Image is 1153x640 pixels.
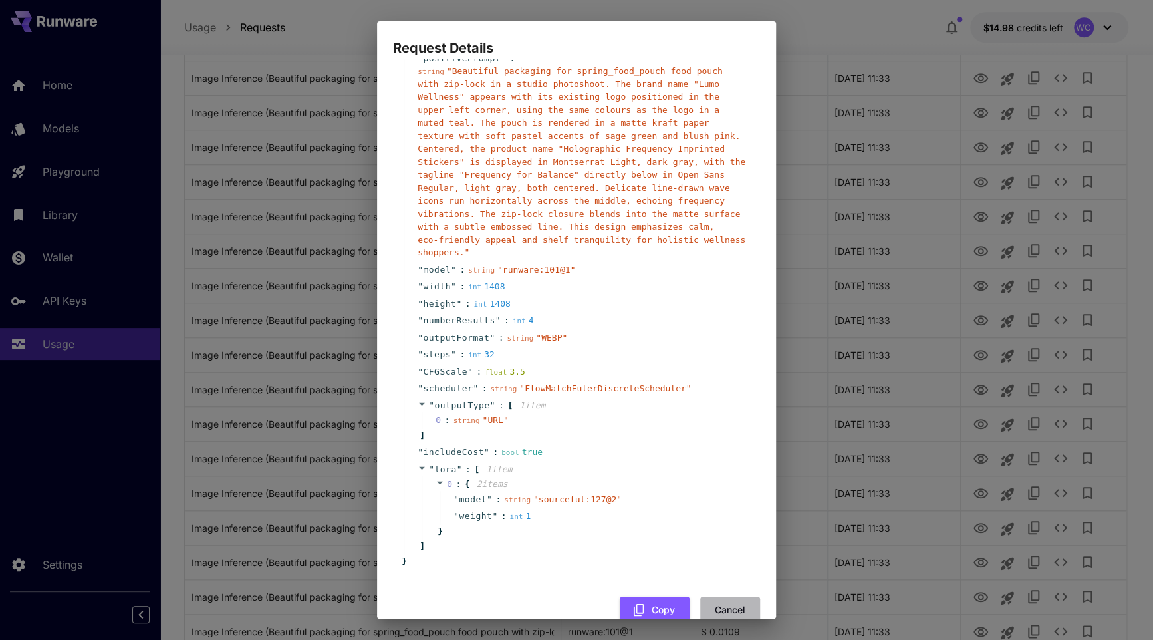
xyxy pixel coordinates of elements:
div: true [501,446,543,459]
span: " [418,367,423,377]
span: int [509,512,523,521]
div: 32 [468,348,495,361]
span: " [501,53,506,63]
div: 3.5 [485,365,525,379]
span: includeCost [423,446,484,459]
span: } [436,525,443,538]
span: " FlowMatchEulerDiscreteScheduler " [519,383,691,393]
span: " [418,315,423,325]
span: " [489,333,495,343]
span: " [418,299,423,309]
span: " [484,447,489,457]
span: : [459,280,465,293]
span: : [509,52,515,65]
span: bool [501,448,519,457]
span: outputType [434,400,489,410]
button: Cancel [700,597,760,624]
span: : [499,399,504,412]
span: height [423,297,456,311]
span: " [453,511,459,521]
span: " [467,367,473,377]
span: } [400,555,407,568]
span: 1 item [519,400,545,410]
div: 1408 [473,297,510,311]
span: [ [474,463,479,476]
span: string [507,334,533,343]
span: width [423,280,451,293]
span: 1 item [486,464,512,474]
span: model [423,263,451,277]
span: string [490,385,517,393]
span: " [487,494,492,504]
span: 2 item s [476,479,507,489]
span: " [453,494,459,504]
span: : [501,510,507,523]
span: " [492,511,497,521]
div: : [444,414,449,427]
span: " [456,299,461,309]
span: " Beautiful packaging for spring_food_pouch food pouch with zip-lock in a studio photoshoot. The ... [418,66,745,257]
button: Copy [620,597,690,624]
span: " [451,349,456,359]
span: ] [418,540,425,553]
span: " [418,333,423,343]
span: CFGScale [423,365,467,379]
span: " [429,400,434,410]
span: : [493,446,498,459]
div: 1 [509,510,531,523]
span: weight [459,510,492,523]
span: : [459,263,465,277]
span: " [495,315,501,325]
span: : [459,348,465,361]
span: " runware:101@1 " [497,265,575,275]
span: " [418,281,423,291]
div: 4 [513,314,534,327]
span: positivePrompt [423,52,501,65]
span: string [453,416,480,425]
span: int [468,283,481,291]
span: " [418,447,423,457]
span: ] [418,429,425,442]
span: " [418,349,423,359]
span: : [455,478,461,491]
span: : [495,493,501,506]
span: int [468,351,481,359]
span: string [504,496,531,504]
span: int [513,317,526,325]
span: " [451,281,456,291]
span: float [485,368,507,377]
span: : [465,297,471,311]
div: 1408 [468,280,505,293]
h2: Request Details [377,21,776,59]
span: " [490,400,495,410]
span: scheduler [423,382,473,395]
span: " [418,53,423,63]
span: outputFormat [423,331,489,345]
span: : [476,365,481,379]
span: " [457,464,462,474]
span: numberResults [423,314,495,327]
span: : [465,463,471,476]
span: 0 [436,414,453,427]
span: { [465,478,470,491]
span: " WEBP " [536,333,567,343]
span: " sourceful:127@2 " [533,494,622,504]
span: lora [434,464,456,474]
span: " [418,265,423,275]
span: string [468,266,495,275]
span: : [499,331,504,345]
span: int [473,300,487,309]
span: " [473,383,478,393]
span: string [418,67,444,76]
span: " [451,265,456,275]
span: [ [507,399,513,412]
span: " URL " [482,415,508,425]
span: " [418,383,423,393]
span: steps [423,348,451,361]
span: " [429,464,434,474]
span: : [504,314,509,327]
span: : [482,382,487,395]
span: model [459,493,487,506]
span: 0 [447,479,452,489]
